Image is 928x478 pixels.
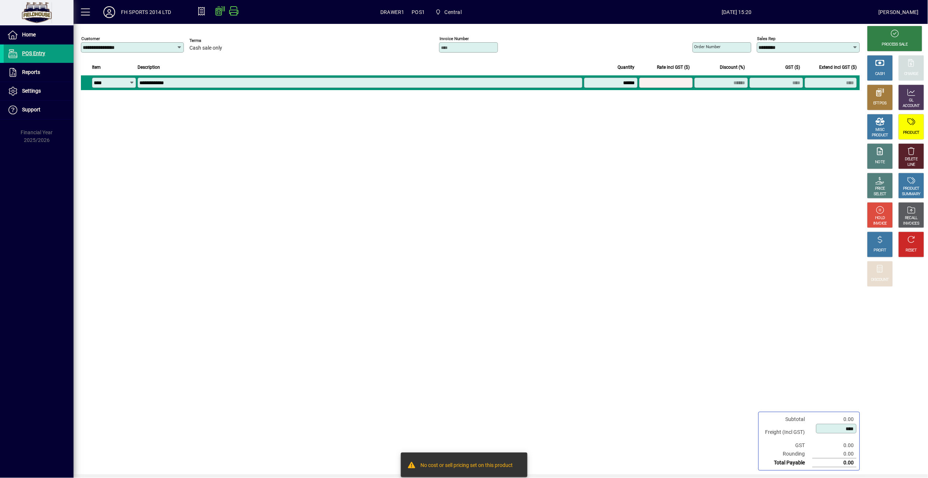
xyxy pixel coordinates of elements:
[786,63,800,71] span: GST ($)
[904,71,919,77] div: CHARGE
[4,82,74,100] a: Settings
[873,221,887,226] div: INVOICE
[762,450,813,459] td: Rounding
[876,127,885,133] div: MISC
[420,461,513,470] div: No cost or sell pricing set on this product
[903,103,920,109] div: ACCOUNT
[412,6,425,18] span: POS1
[903,130,920,136] div: PRODUCT
[903,186,920,192] div: PRODUCT
[902,192,921,197] div: SUMMARY
[121,6,171,18] div: FH SPORTS 2014 LTD
[757,36,776,41] mat-label: Sales rep
[813,441,857,450] td: 0.00
[595,6,879,18] span: [DATE] 15:20
[445,6,462,18] span: Central
[813,415,857,424] td: 0.00
[874,248,886,253] div: PROFIT
[432,6,465,19] span: Central
[762,441,813,450] td: GST
[657,63,690,71] span: Rate incl GST ($)
[905,215,918,221] div: RECALL
[908,162,915,168] div: LINE
[875,71,885,77] div: CASH
[872,133,888,138] div: PRODUCT
[189,38,234,43] span: Terms
[380,6,404,18] span: DRAWER1
[762,415,813,424] td: Subtotal
[618,63,635,71] span: Quantity
[906,248,917,253] div: RESET
[813,459,857,467] td: 0.00
[882,42,908,47] div: PROCESS SALE
[97,6,121,19] button: Profile
[819,63,857,71] span: Extend incl GST ($)
[875,215,885,221] div: HOLD
[694,44,721,49] mat-label: Order number
[4,101,74,119] a: Support
[720,63,745,71] span: Discount (%)
[875,186,885,192] div: PRICE
[22,50,45,56] span: POS Entry
[909,98,914,103] div: GL
[189,45,222,51] span: Cash sale only
[22,69,40,75] span: Reports
[81,36,100,41] mat-label: Customer
[440,36,469,41] mat-label: Invoice number
[138,63,160,71] span: Description
[22,107,40,113] span: Support
[871,277,889,283] div: DISCOUNT
[903,221,919,226] div: INVOICES
[879,6,919,18] div: [PERSON_NAME]
[4,63,74,82] a: Reports
[875,160,885,165] div: NOTE
[22,88,41,94] span: Settings
[905,157,918,162] div: DELETE
[762,424,813,441] td: Freight (Incl GST)
[4,26,74,44] a: Home
[92,63,101,71] span: Item
[874,101,887,106] div: EFTPOS
[813,450,857,459] td: 0.00
[874,192,887,197] div: SELECT
[762,459,813,467] td: Total Payable
[22,32,36,38] span: Home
